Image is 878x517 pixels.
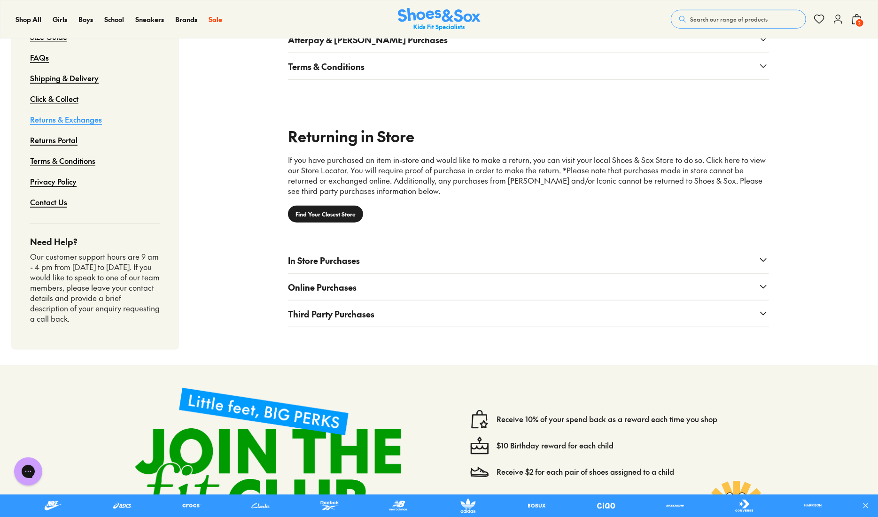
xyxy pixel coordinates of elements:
button: In Store Purchases [288,247,769,273]
span: In Store Purchases [288,254,360,267]
span: Terms & Conditions [288,60,365,73]
span: 2 [855,18,864,28]
a: Receive $2 for each pair of shoes assigned to a child [497,467,674,477]
a: FAQs [30,47,49,68]
h2: Returning in Store [288,125,769,147]
a: Find Your Closest Store [288,206,363,223]
a: Receive 10% of your spend back as a reward each time you shop [497,414,717,424]
iframe: Gorgias live chat messenger [9,454,47,489]
button: Terms & Conditions [288,53,769,79]
a: Click & Collect [30,88,78,109]
a: Privacy Policy [30,171,77,192]
a: Sale [209,15,222,24]
button: Search our range of products [671,10,806,29]
img: Vector_3098.svg [470,463,489,481]
span: Online Purchases [288,281,357,293]
a: Brands [175,15,197,24]
a: Returns & Exchanges [30,109,102,130]
a: Shoes & Sox [398,8,481,31]
img: SNS_Logo_Responsive.svg [398,8,481,31]
a: Sneakers [135,15,164,24]
a: Shipping & Delivery [30,68,99,88]
p: Our customer support hours are 9 am - 4 pm from [DATE] to [DATE]. If you would like to speak to o... [30,252,160,324]
a: Shop All [16,15,41,24]
button: Afterpay & [PERSON_NAME] Purchases [288,26,769,53]
h4: Need Help? [30,235,160,248]
img: vector1.svg [470,410,489,429]
span: Afterpay & [PERSON_NAME] Purchases [288,33,448,46]
p: If you have purchased an item in-store and would like to make a return, you can visit your local ... [288,155,769,196]
a: Boys [78,15,93,24]
img: cake--candle-birthday-event-special-sweet-cake-bake.svg [470,436,489,455]
span: Third Party Purchases [288,308,374,320]
a: Terms & Conditions [30,150,95,171]
a: School [104,15,124,24]
button: Online Purchases [288,274,769,300]
a: Contact Us [30,192,67,212]
button: Third Party Purchases [288,301,769,327]
span: Search our range of products [690,15,768,23]
button: 2 [851,9,862,30]
a: $10 Birthday reward for each child [497,440,614,451]
a: Girls [53,15,67,24]
a: Returns Portal [30,130,78,150]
